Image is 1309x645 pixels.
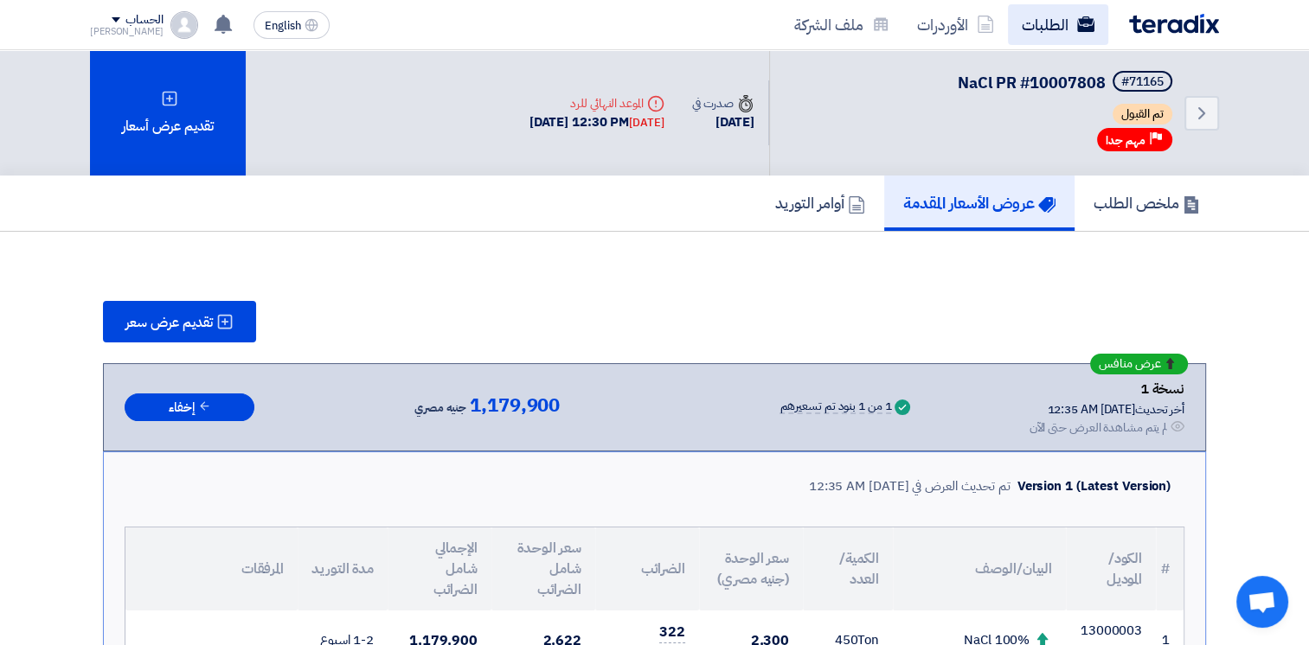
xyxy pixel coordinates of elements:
[1236,576,1288,628] a: Open chat
[903,4,1008,45] a: الأوردرات
[1129,14,1219,34] img: Teradix logo
[125,393,254,422] button: إخفاء
[756,176,884,231] a: أوامر التوريد
[1121,76,1164,88] div: #71165
[1156,527,1184,610] th: #
[253,11,330,39] button: English
[699,527,803,610] th: سعر الوحدة (جنيه مصري)
[125,316,213,329] span: تقديم عرض سعر
[809,476,1011,496] div: تم تحديث العرض في [DATE] 12:35 AM
[903,193,1056,213] h5: عروض الأسعار المقدمة
[170,11,198,39] img: profile_test.png
[1029,378,1184,400] div: نسخة 1
[893,527,1066,610] th: البيان/الوصف
[803,527,893,610] th: الكمية/العدد
[1099,358,1161,370] span: عرض منافس
[884,176,1075,231] a: عروض الأسعار المقدمة
[1113,104,1172,125] span: تم القبول
[529,112,664,132] div: [DATE] 12:30 PM
[958,71,1106,94] span: NaCl PR #10007808
[1106,132,1145,149] span: مهم جدا
[125,13,163,28] div: الحساب
[595,527,699,610] th: الضرائب
[629,114,664,131] div: [DATE]
[388,527,491,610] th: الإجمالي شامل الضرائب
[775,193,865,213] h5: أوامر التوريد
[414,398,466,418] span: جنيه مصري
[265,20,301,32] span: English
[1094,193,1200,213] h5: ملخص الطلب
[470,395,560,416] span: 1,179,900
[1008,4,1108,45] a: الطلبات
[298,527,388,610] th: مدة التوريد
[491,527,595,610] th: سعر الوحدة شامل الضرائب
[529,94,664,112] div: الموعد النهائي للرد
[659,622,685,643] span: 322
[125,527,298,610] th: المرفقات
[1017,476,1171,496] div: Version 1 (Latest Version)
[90,50,246,176] div: تقديم عرض أسعار
[1066,527,1156,610] th: الكود/الموديل
[103,301,256,342] button: تقديم عرض سعر
[1029,418,1167,437] div: لم يتم مشاهدة العرض حتى الآن
[1029,400,1184,418] div: أخر تحديث [DATE] 12:35 AM
[692,94,754,112] div: صدرت في
[1075,176,1219,231] a: ملخص الطلب
[780,4,903,45] a: ملف الشركة
[90,27,164,36] div: [PERSON_NAME]
[692,112,754,132] div: [DATE]
[780,400,891,414] div: 1 من 1 بنود تم تسعيرهم
[958,71,1176,95] h5: NaCl PR #10007808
